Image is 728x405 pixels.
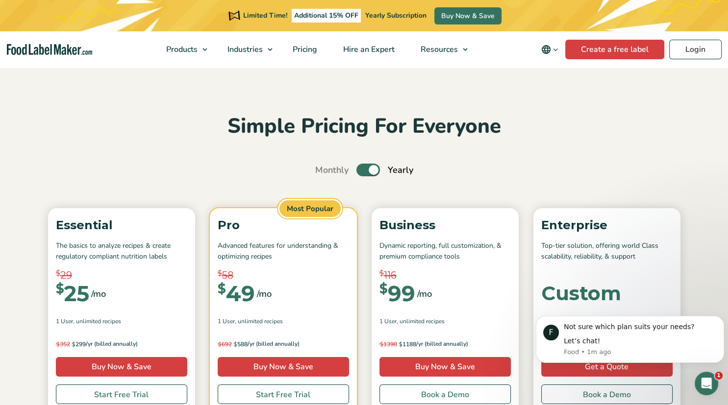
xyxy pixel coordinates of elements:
[218,339,248,349] span: 588
[215,31,277,68] a: Industries
[379,384,511,404] a: Book a Demo
[86,339,138,349] span: /yr (billed annually)
[56,240,187,262] p: The basics to analyze recipes & create regulatory compliant nutrition labels
[153,31,212,68] a: Products
[248,339,300,349] span: /yr (billed annually)
[384,268,397,283] span: 116
[379,216,511,235] p: Business
[330,31,405,68] a: Hire an Expert
[56,216,187,235] p: Essential
[541,284,621,303] div: Custom
[56,357,187,377] a: Buy Now & Save
[397,317,445,326] span: , Unlimited Recipes
[379,283,388,295] span: $
[218,384,349,404] a: Start Free Trial
[222,268,233,283] span: 58
[257,287,272,301] span: /mo
[541,240,673,262] p: Top-tier solution, offering world Class scalability, reliability, & support
[163,44,199,55] span: Products
[379,340,397,348] del: 1398
[218,240,349,262] p: Advanced features for understanding & optimizing recipes
[669,40,722,59] a: Login
[416,339,468,349] span: /yr (billed annually)
[225,44,264,55] span: Industries
[399,340,402,348] span: $
[379,357,511,377] a: Buy Now & Save
[278,199,342,219] span: Most Popular
[218,340,232,348] del: 692
[340,44,396,55] span: Hire an Expert
[91,287,106,301] span: /mo
[56,340,60,348] span: $
[388,164,413,177] span: Yearly
[73,317,121,326] span: , Unlimited Recipes
[541,216,673,235] p: Enterprise
[379,283,415,304] div: 99
[356,164,380,176] label: Toggle
[379,339,416,349] span: 1188
[379,268,384,279] span: $
[408,31,473,68] a: Resources
[7,44,92,55] a: Food Label Maker homepage
[379,240,511,262] p: Dynamic reporting, full customization, & premium compliance tools
[60,268,72,283] span: 29
[565,40,664,59] a: Create a free label
[290,44,318,55] span: Pricing
[218,317,235,326] span: 1 User
[218,216,349,235] p: Pro
[56,339,86,349] span: 299
[56,340,70,348] del: 352
[56,384,187,404] a: Start Free Trial
[715,372,723,380] span: 1
[218,268,222,279] span: $
[233,340,237,348] span: $
[218,340,222,348] span: $
[235,317,283,326] span: , Unlimited Recipes
[56,283,64,295] span: $
[541,384,673,404] a: Book a Demo
[532,307,728,369] iframe: Intercom notifications message
[417,287,432,301] span: /mo
[56,317,73,326] span: 1 User
[365,11,427,20] span: Yearly Subscription
[218,283,226,295] span: $
[379,340,383,348] span: $
[418,44,459,55] span: Resources
[292,9,361,23] span: Additional 15% OFF
[218,357,349,377] a: Buy Now & Save
[218,283,255,304] div: 49
[56,268,60,279] span: $
[695,372,718,395] iframe: Intercom live chat
[56,283,89,304] div: 25
[315,164,349,177] span: Monthly
[72,340,75,348] span: $
[243,11,287,20] span: Limited Time!
[43,113,685,140] h2: Simple Pricing For Everyone
[280,31,328,68] a: Pricing
[534,40,565,59] button: Change language
[379,317,397,326] span: 1 User
[434,7,502,24] a: Buy Now & Save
